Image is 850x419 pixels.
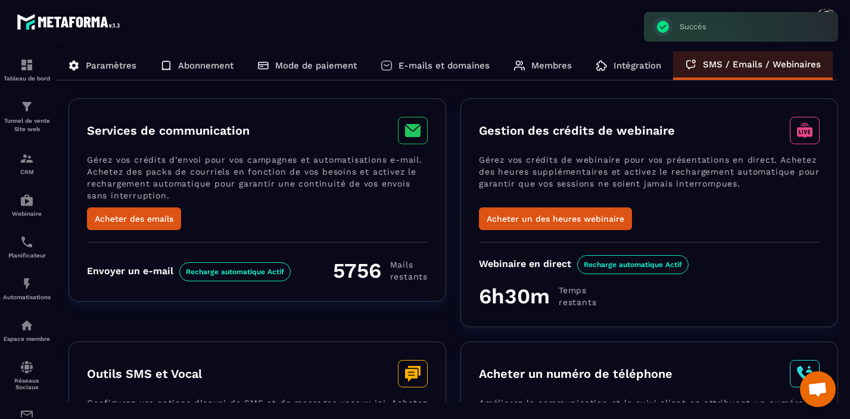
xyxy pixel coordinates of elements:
h3: Gestion des crédits de webinaire [479,123,675,138]
p: Mode de paiement [275,60,357,71]
span: Recharge automatique Actif [179,262,291,281]
p: CRM [3,169,51,175]
img: formation [20,151,34,166]
img: automations [20,193,34,207]
span: restants [559,296,596,308]
p: Tableau de bord [3,75,51,82]
img: social-network [20,360,34,374]
p: Planificateur [3,252,51,259]
div: Envoyer un e-mail [87,265,291,277]
a: formationformationCRM [3,142,51,184]
img: logo [17,11,124,33]
a: formationformationTableau de bord [3,49,51,91]
span: Recharge automatique Actif [577,255,689,274]
a: formationformationTunnel de vente Site web [3,91,51,142]
img: automations [20,318,34,333]
a: automationsautomationsEspace membre [3,309,51,351]
h3: Outils SMS et Vocal [87,367,202,381]
p: SMS / Emails / Webinaires [703,59,821,70]
h3: Acheter un numéro de téléphone [479,367,672,381]
p: Réseaux Sociaux [3,377,51,390]
button: Acheter des emails [87,207,181,230]
img: formation [20,100,34,114]
a: schedulerschedulerPlanificateur [3,226,51,268]
span: restants [390,271,428,283]
p: Webinaire [3,210,51,217]
p: Gérez vos crédits de webinaire pour vos présentations en direct. Achetez des heures supplémentair... [479,154,820,207]
p: Intégration [614,60,661,71]
div: 6h30m [479,284,596,309]
span: Mails [390,259,428,271]
a: automationsautomationsAutomatisations [3,268,51,309]
img: automations [20,277,34,291]
h3: Services de communication [87,123,250,138]
div: Webinaire en direct [479,258,689,269]
p: Gérez vos crédits d’envoi pour vos campagnes et automatisations e-mail. Achetez des packs de cour... [87,154,428,207]
div: 5756 [333,258,428,283]
a: social-networksocial-networkRéseaux Sociaux [3,351,51,399]
div: Ouvrir le chat [800,371,836,407]
p: Abonnement [178,60,233,71]
button: Acheter un des heures webinaire [479,207,632,230]
p: Tunnel de vente Site web [3,117,51,134]
p: Automatisations [3,294,51,300]
p: E-mails et domaines [398,60,490,71]
img: scheduler [20,235,34,249]
span: Temps [559,284,596,296]
p: Espace membre [3,336,51,342]
p: Membres [531,60,572,71]
a: automationsautomationsWebinaire [3,184,51,226]
img: formation [20,58,34,72]
p: Paramètres [86,60,136,71]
